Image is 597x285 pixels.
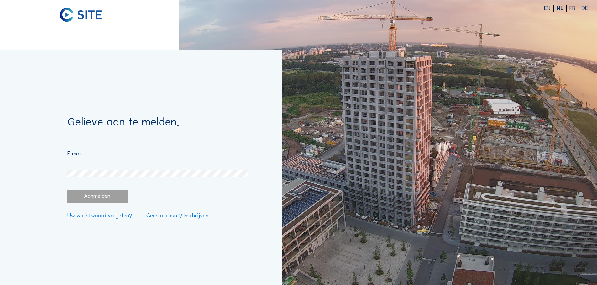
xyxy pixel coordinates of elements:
[67,116,247,136] div: Gelieve aan te melden.
[67,190,128,203] div: Aanmelden.
[67,150,247,157] input: E-mail
[569,6,579,11] div: FR
[582,6,588,11] div: DE
[60,8,102,22] img: C-SITE logo
[67,213,132,219] a: Uw wachtwoord vergeten?
[557,6,567,11] div: NL
[544,6,554,11] div: EN
[146,213,210,219] a: Geen account? Inschrijven.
